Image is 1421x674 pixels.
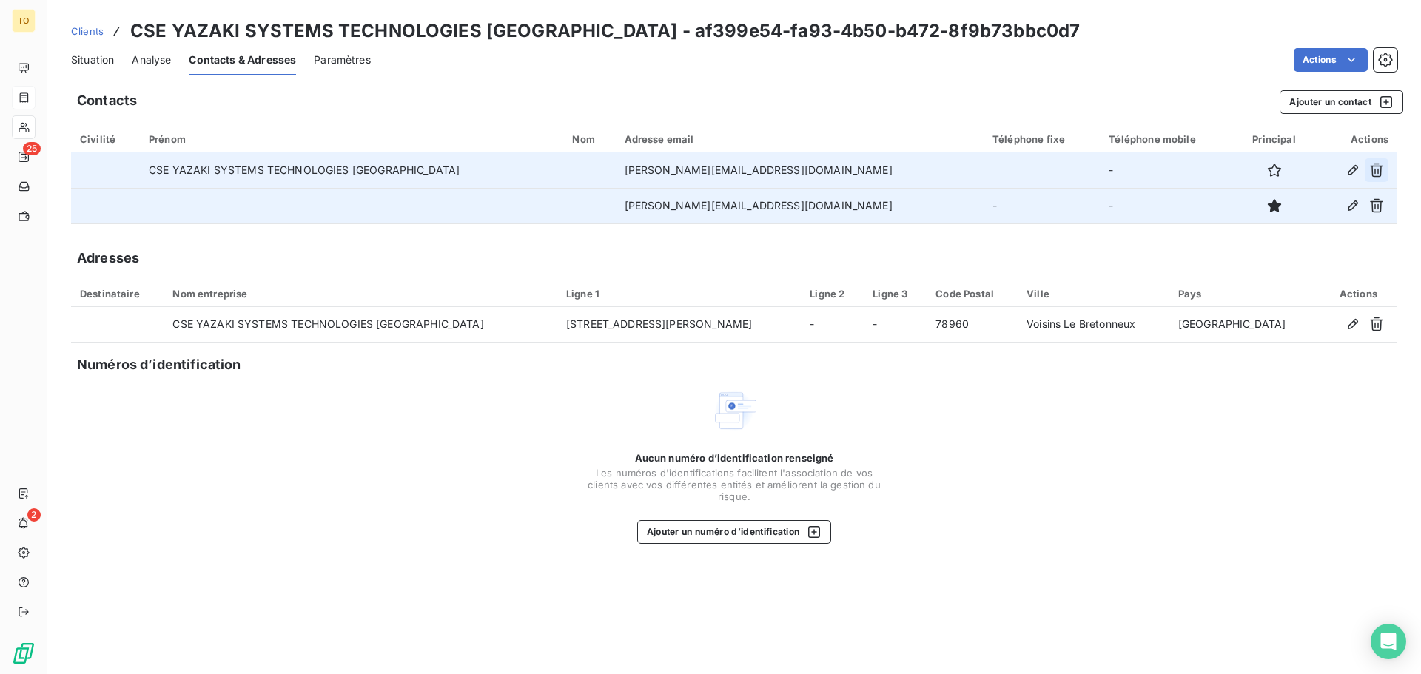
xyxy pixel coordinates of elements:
[80,133,131,145] div: Civilité
[572,133,606,145] div: Nom
[23,142,41,155] span: 25
[189,53,296,67] span: Contacts & Adresses
[77,248,139,269] h5: Adresses
[12,9,36,33] div: TO
[140,152,563,188] td: CSE YAZAKI SYSTEMS TECHNOLOGIES [GEOGRAPHIC_DATA]
[625,133,975,145] div: Adresse email
[873,288,918,300] div: Ligne 3
[566,288,792,300] div: Ligne 1
[12,145,35,169] a: 25
[71,25,104,37] span: Clients
[864,307,927,343] td: -
[130,18,1080,44] h3: CSE YAZAKI SYSTEMS TECHNOLOGIES [GEOGRAPHIC_DATA] - af399e54-fa93-4b50-b472-8f9b73bbc0d7
[314,53,371,67] span: Paramètres
[1294,48,1368,72] button: Actions
[80,288,155,300] div: Destinataire
[172,288,548,300] div: Nom entreprise
[935,288,1009,300] div: Code Postal
[801,307,864,343] td: -
[1100,152,1234,188] td: -
[1280,90,1403,114] button: Ajouter un contact
[586,467,882,502] span: Les numéros d'identifications facilitent l'association de vos clients avec vos différentes entité...
[616,152,984,188] td: [PERSON_NAME][EMAIL_ADDRESS][DOMAIN_NAME]
[1178,288,1311,300] div: Pays
[77,90,137,111] h5: Contacts
[27,508,41,522] span: 2
[992,133,1091,145] div: Téléphone fixe
[1100,188,1234,223] td: -
[71,53,114,67] span: Situation
[77,354,241,375] h5: Numéros d’identification
[164,307,557,343] td: CSE YAZAKI SYSTEMS TECHNOLOGIES [GEOGRAPHIC_DATA]
[1323,133,1388,145] div: Actions
[149,133,554,145] div: Prénom
[132,53,171,67] span: Analyse
[12,641,36,665] img: Logo LeanPay
[1328,288,1388,300] div: Actions
[637,520,832,544] button: Ajouter un numéro d’identification
[1371,624,1406,659] div: Open Intercom Messenger
[1027,288,1160,300] div: Ville
[557,307,801,343] td: [STREET_ADDRESS][PERSON_NAME]
[1018,307,1169,343] td: Voisins Le Bretonneux
[984,188,1100,223] td: -
[616,188,984,223] td: [PERSON_NAME][EMAIL_ADDRESS][DOMAIN_NAME]
[71,24,104,38] a: Clients
[927,307,1018,343] td: 78960
[710,387,758,434] img: Empty state
[1243,133,1304,145] div: Principal
[1169,307,1320,343] td: [GEOGRAPHIC_DATA]
[810,288,855,300] div: Ligne 2
[1109,133,1226,145] div: Téléphone mobile
[635,452,834,464] span: Aucun numéro d’identification renseigné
